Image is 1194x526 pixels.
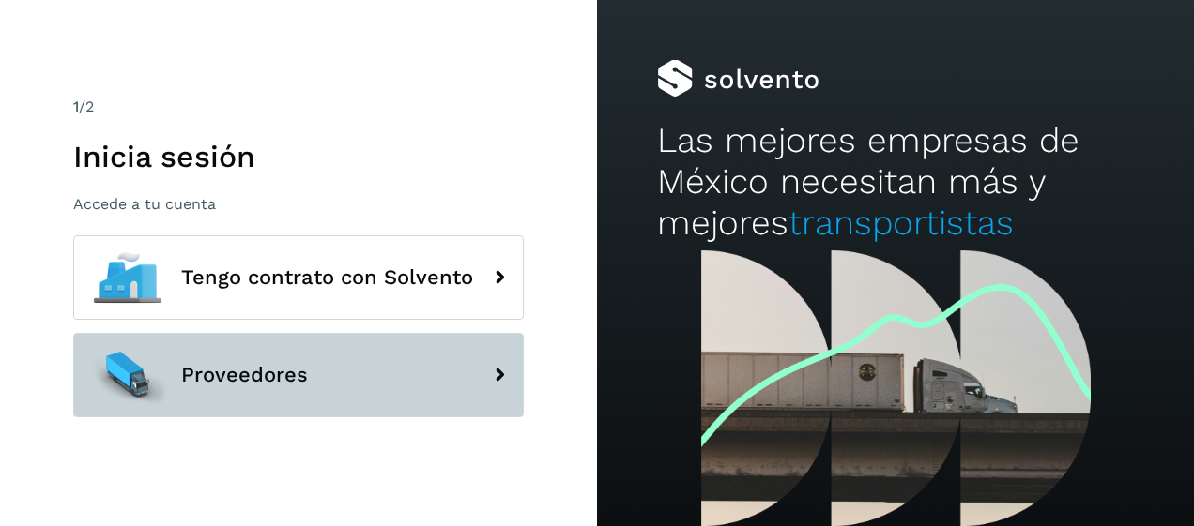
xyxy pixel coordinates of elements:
span: Proveedores [181,364,308,386]
div: /2 [73,96,524,118]
span: 1 [73,98,79,115]
button: Proveedores [73,333,524,417]
h1: Inicia sesión [73,139,524,174]
button: Tengo contrato con Solvento [73,235,524,320]
span: Tengo contrato con Solvento [181,266,473,289]
h2: Las mejores empresas de México necesitan más y mejores [657,120,1135,245]
span: transportistas [788,203,1014,243]
p: Accede a tu cuenta [73,195,524,213]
